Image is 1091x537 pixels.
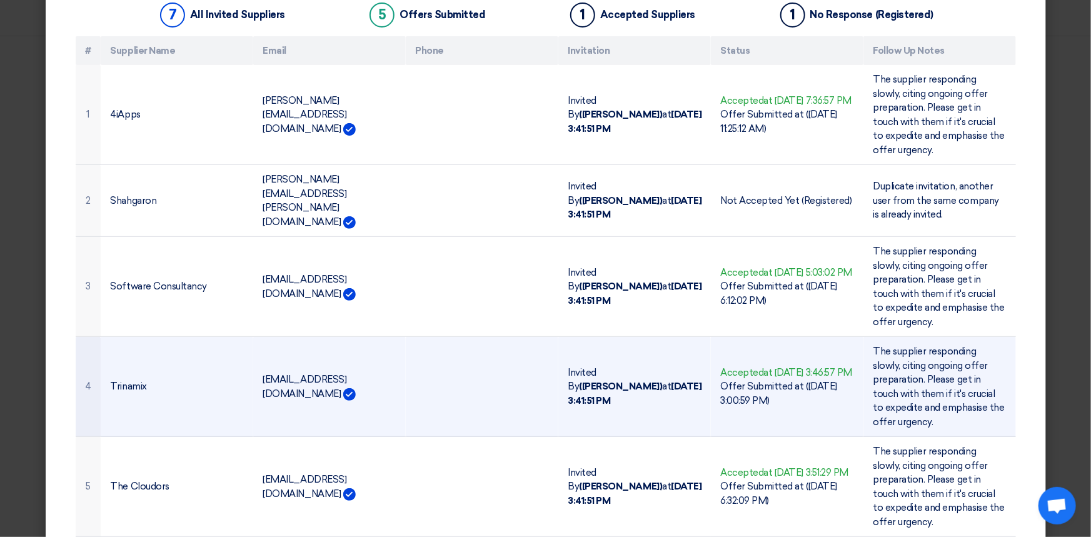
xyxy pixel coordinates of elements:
[721,379,853,408] div: Offer Submitted at ([DATE] 3:00:59 PM)
[600,9,695,21] div: Accepted Suppliers
[568,181,702,220] span: Invited By at
[764,267,852,278] span: at [DATE] 5:03:02 PM
[101,65,253,165] td: 4iApps
[580,281,663,292] b: ([PERSON_NAME])
[568,95,702,134] span: Invited By at
[764,95,852,106] span: at [DATE] 7:36:57 PM
[580,109,663,120] b: ([PERSON_NAME])
[873,346,1005,428] span: The supplier responding slowly, citing ongoing offer preparation. Please get in touch with them i...
[400,9,485,21] div: Offers Submitted
[253,36,406,66] th: Email
[343,216,356,229] img: Verified Account
[721,479,853,508] div: Offer Submitted at ([DATE] 6:32:09 PM)
[76,437,101,537] td: 5
[580,381,663,392] b: ([PERSON_NAME])
[406,36,558,66] th: Phone
[343,123,356,136] img: Verified Account
[568,367,702,406] span: Invited By at
[780,3,805,28] div: 1
[1038,487,1076,524] div: Open chat
[76,237,101,337] td: 3
[253,165,406,237] td: [PERSON_NAME][EMAIL_ADDRESS][PERSON_NAME][DOMAIN_NAME]
[101,165,253,237] td: Shahgaron
[568,281,702,306] b: [DATE] 3:41:51 PM
[253,337,406,437] td: [EMAIL_ADDRESS][DOMAIN_NAME]
[873,74,1005,156] span: The supplier responding slowly, citing ongoing offer preparation. Please get in touch with them i...
[711,36,863,66] th: Status
[721,108,853,136] div: Offer Submitted at ([DATE] 11:25:12 AM)
[568,267,702,306] span: Invited By at
[558,36,711,66] th: Invitation
[101,237,253,337] td: Software Consultancy
[370,3,395,28] div: 5
[721,279,853,308] div: Offer Submitted at ([DATE] 6:12:02 PM)
[580,481,663,492] b: ([PERSON_NAME])
[873,181,1000,220] span: Duplicate invitation, another user from the same company is already invited.
[160,3,185,28] div: 7
[863,36,1016,66] th: Follow Up Notes
[764,467,848,478] span: at [DATE] 3:51:29 PM
[873,246,1005,328] span: The supplier responding slowly, citing ongoing offer preparation. Please get in touch with them i...
[721,194,853,208] div: Not Accepted Yet (Registered)
[343,488,356,501] img: Verified Account
[343,388,356,401] img: Verified Account
[580,195,663,206] b: ([PERSON_NAME])
[101,437,253,537] td: The Cloudors
[343,288,356,301] img: Verified Account
[253,237,406,337] td: [EMAIL_ADDRESS][DOMAIN_NAME]
[764,367,852,378] span: at [DATE] 3:46:57 PM
[253,65,406,165] td: [PERSON_NAME][EMAIL_ADDRESS][DOMAIN_NAME]
[253,437,406,537] td: [EMAIL_ADDRESS][DOMAIN_NAME]
[190,9,285,21] div: All Invited Suppliers
[101,337,253,437] td: Trinamix
[568,381,702,406] b: [DATE] 3:41:51 PM
[721,466,853,480] div: Accepted
[721,266,853,280] div: Accepted
[810,9,933,21] div: No Response (Registered)
[721,94,853,108] div: Accepted
[568,481,702,506] b: [DATE] 3:41:51 PM
[568,109,702,134] b: [DATE] 3:41:51 PM
[568,467,702,506] span: Invited By at
[76,65,101,165] td: 1
[76,165,101,237] td: 2
[76,337,101,437] td: 4
[873,446,1005,528] span: The supplier responding slowly, citing ongoing offer preparation. Please get in touch with them i...
[76,36,101,66] th: #
[101,36,253,66] th: Supplier Name
[568,195,702,221] b: [DATE] 3:41:51 PM
[570,3,595,28] div: 1
[721,366,853,380] div: Accepted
